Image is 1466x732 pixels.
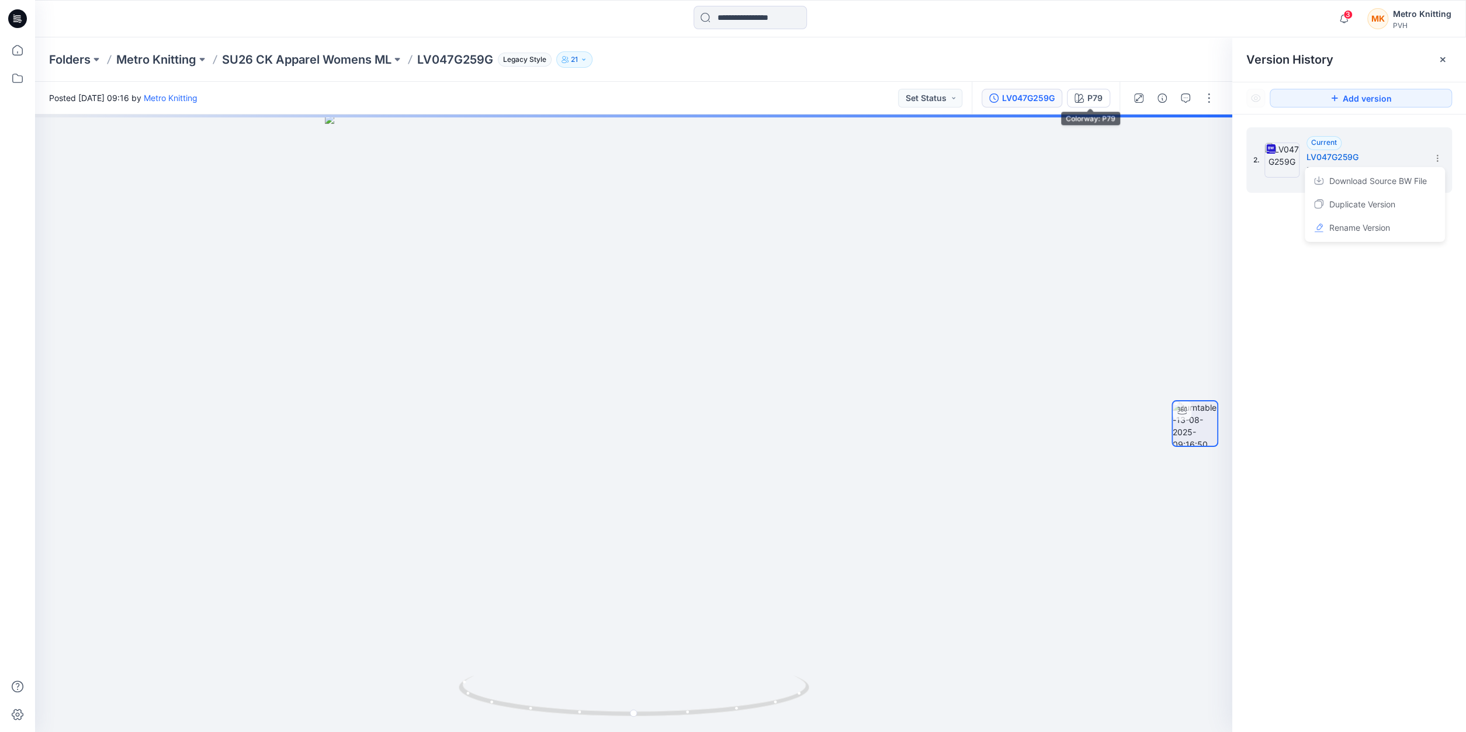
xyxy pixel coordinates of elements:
button: LV047G259G [982,89,1062,107]
p: LV047G259G [417,51,493,68]
span: Posted by: Metro Knitting [1306,164,1423,176]
img: turntable-13-08-2025-09:16:50 [1173,401,1217,446]
div: PVH [1393,21,1451,30]
button: P79 [1067,89,1110,107]
p: 21 [571,53,578,66]
div: P79 [1087,92,1103,105]
div: MK [1367,8,1388,29]
button: Add version [1270,89,1452,107]
span: Duplicate Version [1329,197,1395,211]
span: 3 [1343,10,1353,19]
button: Details [1153,89,1172,107]
span: Rename Version [1329,221,1390,235]
a: Metro Knitting [116,51,196,68]
button: 21 [556,51,592,68]
span: Download Source BW File [1329,174,1427,188]
button: Close [1438,55,1447,64]
button: Show Hidden Versions [1246,89,1265,107]
span: 2. [1253,155,1260,165]
a: Folders [49,51,91,68]
h5: LV047G259G [1306,150,1423,164]
span: Version History [1246,53,1333,67]
div: LV047G259G [1002,92,1055,105]
a: SU26 CK Apparel Womens ML [222,51,391,68]
button: Legacy Style [493,51,552,68]
span: Legacy Style [498,53,552,67]
img: LV047G259G [1264,143,1299,178]
a: Metro Knitting [144,93,197,103]
span: Current [1311,138,1337,147]
span: Posted [DATE] 09:16 by [49,92,197,104]
div: Metro Knitting [1393,7,1451,21]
